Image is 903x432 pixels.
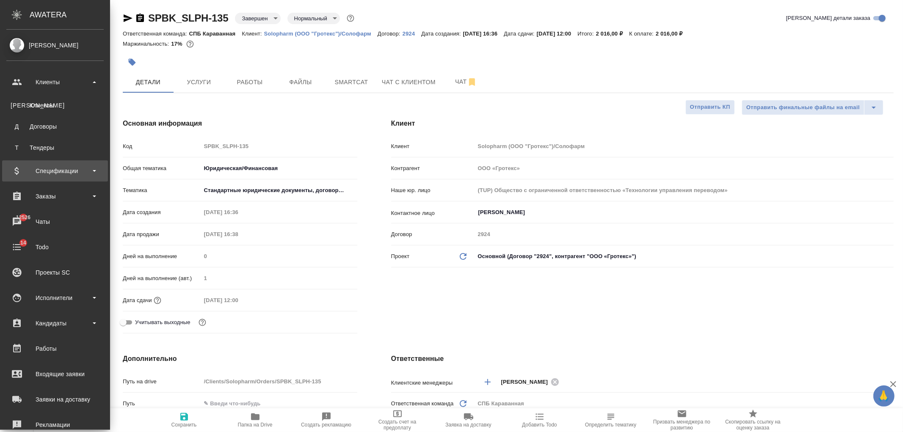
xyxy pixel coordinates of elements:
[2,389,108,410] a: Заявки на доставку
[201,183,357,198] div: Стандартные юридические документы, договоры, уставы
[123,296,152,305] p: Дата сдачи
[403,30,421,37] a: 2924
[718,408,789,432] button: Скопировать ссылку на оценку заказа
[149,408,220,432] button: Сохранить
[11,213,36,222] span: 12526
[652,419,712,431] span: Призвать менеджера по развитию
[475,396,894,411] div: СПБ Караванная
[6,97,104,114] a: [PERSON_NAME]Клиенты
[123,53,141,72] button: Добавить тэг
[6,190,104,203] div: Заказы
[742,100,884,115] div: split button
[504,408,575,432] button: Добавить Todo
[391,252,410,261] p: Проект
[6,76,104,88] div: Клиенты
[148,12,228,24] a: SPBK_SLPH-135
[201,397,357,410] input: ✎ Введи что-нибудь
[877,387,891,405] span: 🙏
[391,164,475,173] p: Контрагент
[15,239,31,247] span: 14
[786,14,870,22] span: [PERSON_NAME] детали заказа
[537,30,578,37] p: [DATE] 12:00
[391,142,475,151] p: Клиент
[185,39,196,50] button: 1400.00 RUB;
[433,408,504,432] button: Заявка на доставку
[646,408,718,432] button: Призвать менеджера по развитию
[6,41,104,50] div: [PERSON_NAME]
[382,77,436,88] span: Чат с клиентом
[171,422,197,428] span: Сохранить
[242,30,264,37] p: Клиент:
[746,103,860,113] span: Отправить финальные файлы на email
[201,206,275,218] input: Пустое поле
[6,368,104,380] div: Входящие заявки
[391,209,475,217] p: Контактное лицо
[391,399,454,408] p: Ответственная команда
[123,186,201,195] p: Тематика
[2,237,108,258] a: 14Todo
[292,15,330,22] button: Нормальный
[6,165,104,177] div: Спецификации
[123,164,201,173] p: Общая тематика
[301,422,351,428] span: Создать рекламацию
[391,354,894,364] h4: Ответственные
[197,317,208,328] button: Выбери, если сб и вс нужно считать рабочими днями для выполнения заказа.
[11,101,99,110] div: Клиенты
[2,338,108,359] a: Работы
[6,342,104,355] div: Работы
[264,30,378,37] p: Solopharm (ООО "Гротекс")/Солофарм
[287,13,340,24] div: Завершен
[2,211,108,232] a: 12526Чаты
[171,41,184,47] p: 17%
[6,317,104,330] div: Кандидаты
[723,419,784,431] span: Скопировать ссылку на оценку заказа
[391,230,475,239] p: Договор
[201,161,357,176] div: Юридическая/Финансовая
[123,230,201,239] p: Дата продажи
[201,294,275,306] input: Пустое поле
[201,140,357,152] input: Пустое поле
[6,241,104,253] div: Todo
[446,77,486,87] span: Чат
[391,379,475,387] p: Клиентские менеджеры
[421,30,463,37] p: Дата создания:
[391,186,475,195] p: Наше юр. лицо
[504,30,536,37] p: Дата сдачи:
[201,272,357,284] input: Пустое поле
[201,375,357,388] input: Пустое поле
[656,30,689,37] p: 2 016,00 ₽
[201,228,275,240] input: Пустое поле
[378,30,403,37] p: Договор:
[6,266,104,279] div: Проекты SC
[475,162,894,174] input: Пустое поле
[467,77,477,87] svg: Отписаться
[291,408,362,432] button: Создать рекламацию
[522,422,557,428] span: Добавить Todo
[501,378,553,386] span: [PERSON_NAME]
[345,13,356,24] button: Доп статусы указывают на важность/срочность заказа
[475,249,894,264] div: Основной (Договор "2924", контрагент "ООО «Гротекс»")
[11,143,99,152] div: Тендеры
[6,292,104,304] div: Исполнители
[123,118,357,129] h4: Основная информация
[501,377,562,387] div: [PERSON_NAME]
[6,118,104,135] a: ДДоговоры
[123,13,133,23] button: Скопировать ссылку для ЯМессенджера
[11,122,99,131] div: Договоры
[30,6,110,23] div: AWATERA
[445,422,491,428] span: Заявка на доставку
[463,30,504,37] p: [DATE] 16:36
[6,418,104,431] div: Рекламации
[2,262,108,283] a: Проекты SC
[478,372,498,392] button: Добавить менеджера
[280,77,321,88] span: Файлы
[889,212,891,213] button: Open
[123,41,171,47] p: Маржинальность:
[596,30,630,37] p: 2 016,00 ₽
[123,252,201,261] p: Дней на выполнение
[6,393,104,406] div: Заявки на доставку
[123,30,189,37] p: Ответственная команда:
[220,408,291,432] button: Папка на Drive
[577,30,596,37] p: Итого:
